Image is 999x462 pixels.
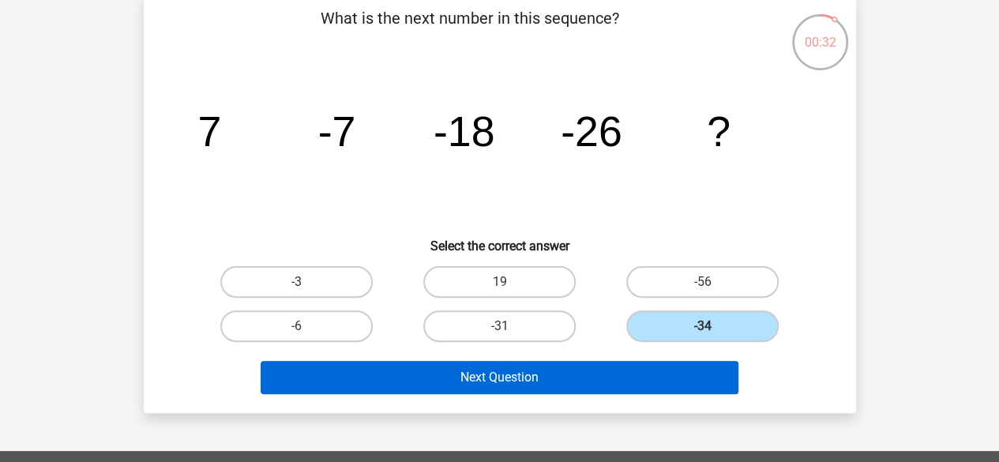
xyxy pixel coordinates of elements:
label: 19 [423,266,576,298]
h6: Select the correct answer [169,226,831,254]
label: -34 [626,310,779,342]
label: -56 [626,266,779,298]
label: -31 [423,310,576,342]
tspan: -7 [317,107,355,155]
tspan: -18 [433,107,494,155]
tspan: ? [707,107,730,155]
label: -6 [220,310,373,342]
button: Next Question [261,361,738,394]
p: What is the next number in this sequence? [169,6,772,54]
tspan: -26 [561,107,622,155]
tspan: 7 [197,107,221,155]
label: -3 [220,266,373,298]
div: 00:32 [791,13,850,52]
